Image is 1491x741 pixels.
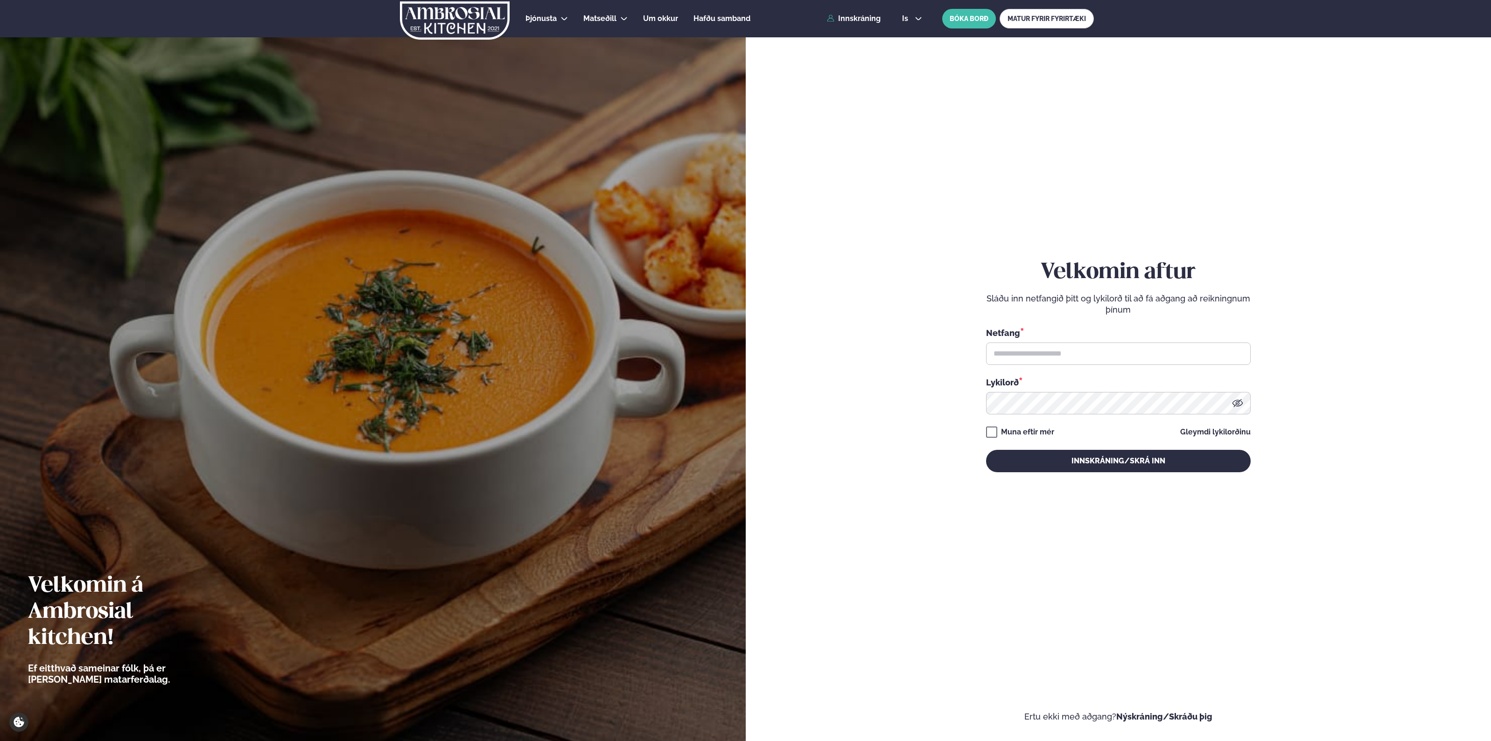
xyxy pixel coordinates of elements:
span: is [902,15,911,22]
a: Nýskráning/Skráðu þig [1116,712,1212,721]
a: Um okkur [643,13,678,24]
h2: Velkomin á Ambrosial kitchen! [28,573,222,651]
p: Ertu ekki með aðgang? [774,711,1463,722]
a: Þjónusta [525,13,557,24]
p: Ef eitthvað sameinar fólk, þá er [PERSON_NAME] matarferðalag. [28,663,222,685]
button: Innskráning/Skrá inn [986,450,1251,472]
span: Um okkur [643,14,678,23]
a: Hafðu samband [693,13,750,24]
span: Hafðu samband [693,14,750,23]
span: Þjónusta [525,14,557,23]
p: Sláðu inn netfangið þitt og lykilorð til að fá aðgang að reikningnum þínum [986,293,1251,315]
div: Lykilorð [986,376,1251,388]
a: Gleymdi lykilorðinu [1180,428,1251,436]
div: Netfang [986,327,1251,339]
a: Cookie settings [9,713,28,732]
a: MATUR FYRIR FYRIRTÆKI [1000,9,1094,28]
a: Innskráning [827,14,881,23]
a: Matseðill [583,13,616,24]
button: is [895,15,930,22]
h2: Velkomin aftur [986,259,1251,286]
span: Matseðill [583,14,616,23]
img: logo [399,1,511,40]
button: BÓKA BORÐ [942,9,996,28]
